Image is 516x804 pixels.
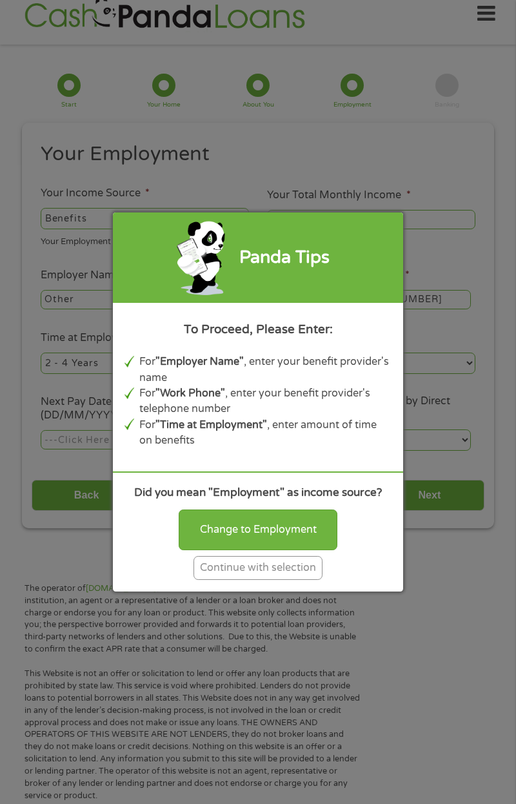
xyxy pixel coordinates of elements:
li: For , enter amount of time on benefits [139,417,392,449]
b: "Work Phone" [155,387,225,400]
b: "Time at Employment" [155,418,267,431]
div: To Proceed, Please Enter: [124,320,392,338]
div: Change to Employment [179,510,337,550]
b: "Employer Name" [155,355,244,368]
div: Continue with selection [193,556,322,580]
div: Panda Tips [239,245,330,271]
img: green-panda-phone.png [175,218,228,296]
li: For , enter your benefit provider's telephone number [139,386,392,417]
div: Did you mean "Employment" as income source? [124,484,392,501]
li: For , enter your benefit provider's name [139,354,392,386]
